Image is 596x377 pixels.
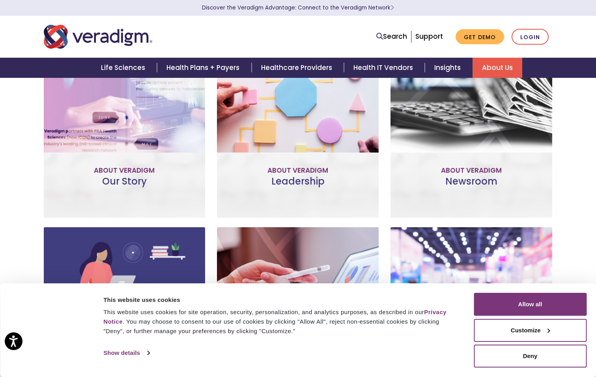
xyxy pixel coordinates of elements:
a: Healthcare Providers [252,58,344,78]
button: Allow all [474,293,587,316]
h3: Newsroom [397,176,546,199]
a: Life Sciences [92,58,157,78]
a: Support [415,32,443,41]
div: This website uses cookies for site operation, security, personalization, and analytics purposes, ... [103,307,456,336]
a: Search [376,31,407,42]
a: Insights [425,58,473,78]
a: Discover the Veradigm Advantage: Connect to the Veradigm NetworkLearn More [202,4,394,11]
a: About Us [473,58,522,78]
span: Learn More [390,4,394,11]
a: Login [512,29,549,45]
p: About Veradigm [50,165,199,176]
button: Customize [474,319,587,342]
a: Health Plans + Payers [157,58,251,78]
a: Get Demo [456,29,504,45]
h3: Leadership [223,176,372,199]
a: Show details [103,347,149,359]
div: This website uses cookies [103,295,456,305]
h3: Our Story [50,176,199,199]
img: Veradigm logo [44,24,152,50]
a: Health IT Vendors [344,58,425,78]
button: Deny [474,345,587,368]
p: About Veradigm [397,165,546,176]
p: About Veradigm [223,165,372,176]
